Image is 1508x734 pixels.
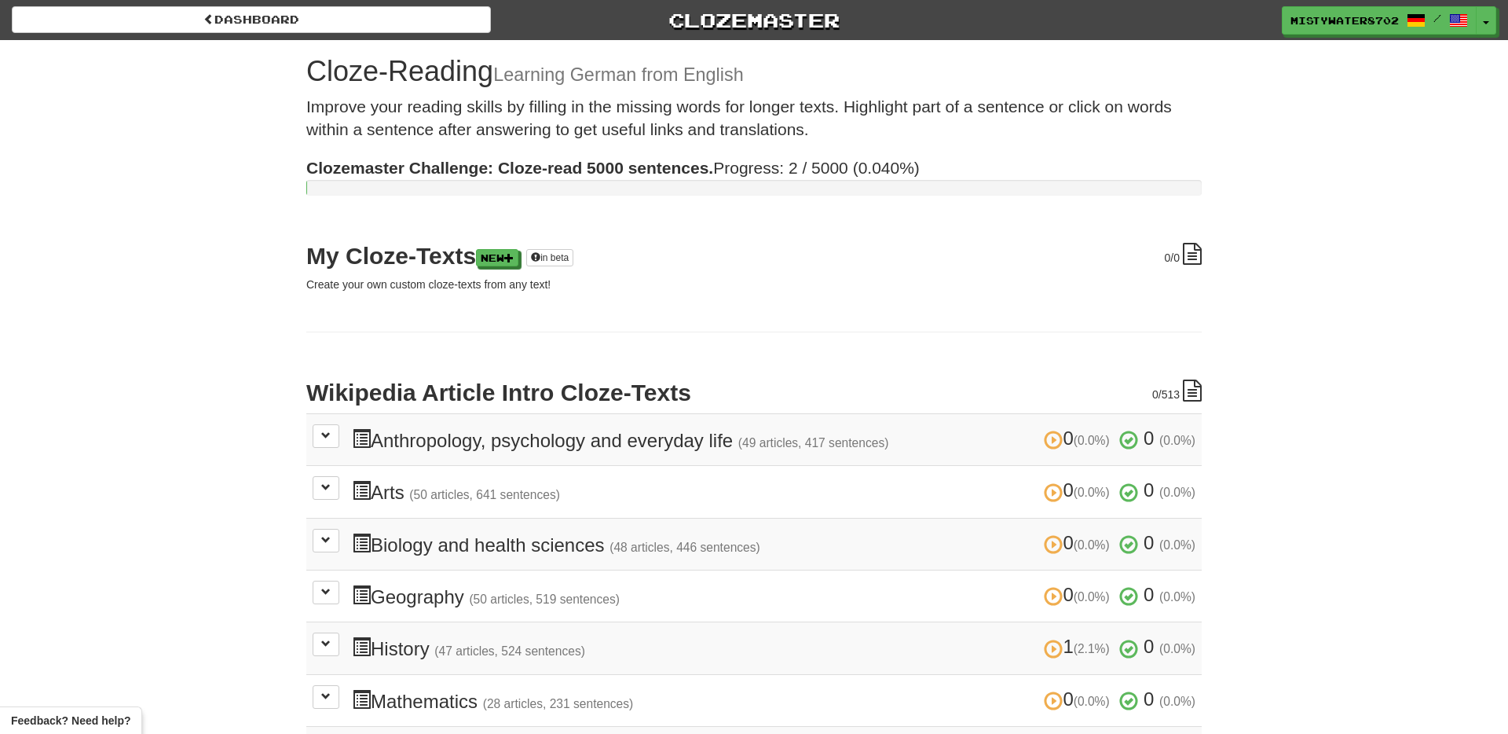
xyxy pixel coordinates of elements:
div: /0 [1165,243,1202,266]
span: 0 [1144,428,1154,449]
small: (47 articles, 524 sentences) [434,644,585,658]
small: Learning German from English [493,64,744,85]
h3: Arts [352,480,1195,503]
small: (0.0%) [1159,695,1195,708]
span: 0 [1044,428,1115,449]
small: (0.0%) [1074,434,1110,447]
h2: My Cloze-Texts [306,243,1202,269]
small: (48 articles, 446 sentences) [609,541,760,554]
span: / [1433,13,1441,24]
small: (2.1%) [1074,642,1110,655]
h1: Cloze-Reading [306,56,1202,87]
h3: Geography [352,585,1195,607]
span: 0 [1044,688,1115,710]
span: 1 [1044,636,1115,657]
a: Clozemaster [514,6,994,34]
small: (0.0%) [1074,538,1110,552]
span: Open feedback widget [11,713,130,728]
a: Dashboard [12,6,491,33]
h3: History [352,637,1195,659]
small: (0.0%) [1074,695,1110,708]
small: (0.0%) [1159,486,1195,499]
span: 0 [1144,688,1154,710]
span: 0 [1044,584,1115,605]
span: 0 [1044,532,1115,553]
a: New [476,249,518,266]
span: MistyWater8702 [1290,13,1399,28]
h3: Anthropology, psychology and everyday life [352,428,1195,451]
h2: Wikipedia Article Intro Cloze-Texts [306,380,1202,406]
small: (50 articles, 519 sentences) [469,593,620,606]
h3: Biology and health sciences [352,533,1195,556]
small: (0.0%) [1159,434,1195,447]
span: 0 [1152,388,1158,401]
a: in beta [526,249,573,266]
small: (0.0%) [1074,590,1110,604]
span: 0 [1144,636,1154,657]
div: /513 [1152,380,1202,402]
span: 0 [1144,479,1154,501]
p: Create your own custom cloze-texts from any text! [306,277,1202,292]
span: Progress: 2 / 5000 (0.040%) [306,159,920,177]
a: MistyWater8702 / [1282,6,1477,35]
strong: Clozemaster Challenge: Cloze-read 5000 sentences. [306,159,713,177]
span: 0 [1144,584,1154,605]
small: (0.0%) [1074,486,1110,499]
p: Improve your reading skills by filling in the missing words for longer texts. Highlight part of a... [306,95,1202,141]
small: (28 articles, 231 sentences) [483,697,634,710]
small: (0.0%) [1159,642,1195,655]
span: 0 [1144,532,1154,553]
h3: Mathematics [352,689,1195,712]
small: (50 articles, 641 sentences) [409,488,560,501]
small: (49 articles, 417 sentences) [738,436,889,450]
small: (0.0%) [1159,538,1195,552]
span: 0 [1044,479,1115,501]
span: 0 [1165,251,1171,264]
small: (0.0%) [1159,590,1195,604]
